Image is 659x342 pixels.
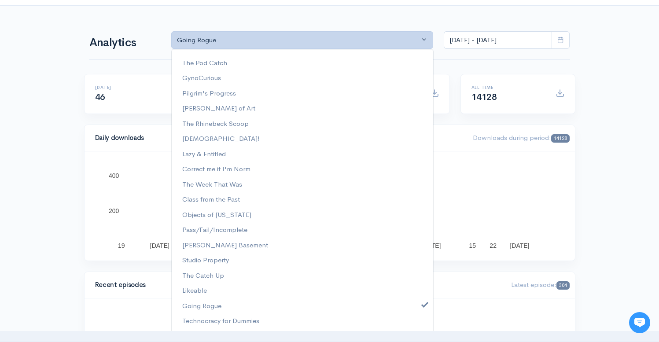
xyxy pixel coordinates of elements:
span: The Pod Catch [182,58,227,68]
span: Studio Property [182,255,229,265]
input: analytics date range selector [444,31,552,49]
h6: [DATE] [95,85,169,90]
span: The Week That Was [182,180,242,190]
h4: Daily downloads [95,134,463,142]
span: Correct me if I'm Norm [182,164,250,174]
svg: A chart. [95,162,564,250]
span: Drinking on the Edge [182,43,245,53]
button: Going Rogue [171,31,434,49]
span: Pilgrim's Progress [182,88,236,99]
h4: Recent episodes [95,281,308,289]
span: Objects of [US_STATE] [182,210,251,220]
span: Lazy & Entitled [182,149,226,159]
div: Going Rogue [177,35,420,45]
input: Search articles [26,165,157,183]
text: 400 [109,172,119,179]
h1: Analytics [89,37,161,49]
span: Going Rogue [182,301,221,311]
span: Latest episode: [511,280,569,289]
text: 22 [490,242,497,249]
iframe: gist-messenger-bubble-iframe [629,312,650,333]
span: [DEMOGRAPHIC_DATA]! [182,134,260,144]
span: New conversation [57,122,106,129]
h6: All time [471,85,545,90]
text: [DATE] [510,242,529,249]
span: Downloads during period: [473,133,569,142]
span: 14128 [551,134,569,143]
span: Likeable [182,286,207,296]
span: [PERSON_NAME] of Art [182,103,255,114]
text: [DATE] [421,242,441,249]
span: The Rhinebeck Scoop [182,119,249,129]
span: [PERSON_NAME] Basement [182,240,268,250]
span: GynoCurious [182,73,221,83]
span: Technocracy for Dummies [182,316,259,326]
span: Pass/Fail/Incomplete [182,225,247,235]
span: Class from the Past [182,195,240,205]
text: 19 [118,242,125,249]
span: 304 [556,281,569,290]
span: 46 [95,92,105,103]
text: 15 [469,242,476,249]
button: New conversation [14,117,162,134]
h1: Hi 👋 [13,43,163,57]
span: 14128 [471,92,497,103]
span: The Catch Up [182,271,224,281]
text: [DATE] [150,242,169,249]
text: 200 [109,207,119,214]
p: Find an answer quickly [12,151,164,162]
h2: Just let us know if you need anything and we'll be happy to help! 🙂 [13,59,163,101]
